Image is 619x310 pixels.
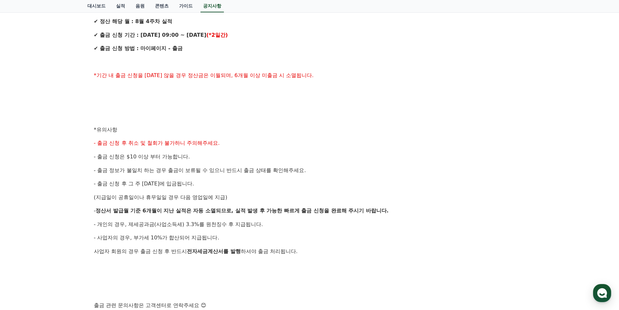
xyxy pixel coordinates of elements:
[94,167,306,173] span: - 출금 정보가 불일치 하는 경우 출금이 보류될 수 있으니 반드시 출금 상태를 확인해주세요.
[100,216,108,221] span: 설정
[94,207,525,215] p: -
[59,216,67,222] span: 대화
[241,248,298,254] span: 하셔야 출금 처리됩니다.
[94,248,187,254] span: 사업자 회원의 경우 출금 신청 후 반드시
[43,206,84,222] a: 대화
[96,208,141,214] strong: 정산서 발급월 기준
[84,206,125,222] a: 설정
[94,72,314,78] span: *기간 내 출금 신청을 [DATE] 않을 경우 정산금은 이월되며, 6개월 이상 미출금 시 소멸됩니다.
[94,302,206,308] span: 출금 관련 문의사항은 고객센터로 연락주세요 😊
[94,140,220,146] span: - 출금 신청 후 취소 및 철회가 불가하니 주의해주세요.
[206,32,228,38] strong: (*2일간)
[2,206,43,222] a: 홈
[20,216,24,221] span: 홈
[187,248,241,254] strong: 전자세금계산서를 발행
[94,181,194,187] span: - 출금 신청 후 그 주 [DATE]에 입금됩니다.
[94,127,117,133] span: *유의사항
[94,235,219,241] span: - 사업자의 경우, 부가세 10%가 합산되어 지급됩니다.
[94,194,227,200] span: (지급일이 공휴일이나 휴무일일 경우 다음 영업일에 지급)
[94,32,206,38] strong: ✔ 출금 신청 기간 : [DATE] 09:00 ~ [DATE]
[94,221,263,227] span: - 개인의 경우, 제세공과금(사업소득세) 3.3%를 원천징수 후 지급됩니다.
[94,154,190,160] span: - 출금 신청은 $10 이상 부터 가능합니다.
[94,45,183,51] strong: ✔ 출금 신청 방법 : 마이페이지 - 출금
[94,18,172,24] strong: ✔ 정산 해당 월 : 8월 4주차 실적
[143,208,389,214] strong: 6개월이 지난 실적은 자동 소멸되므로, 실적 발생 후 가능한 빠르게 출금 신청을 완료해 주시기 바랍니다.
